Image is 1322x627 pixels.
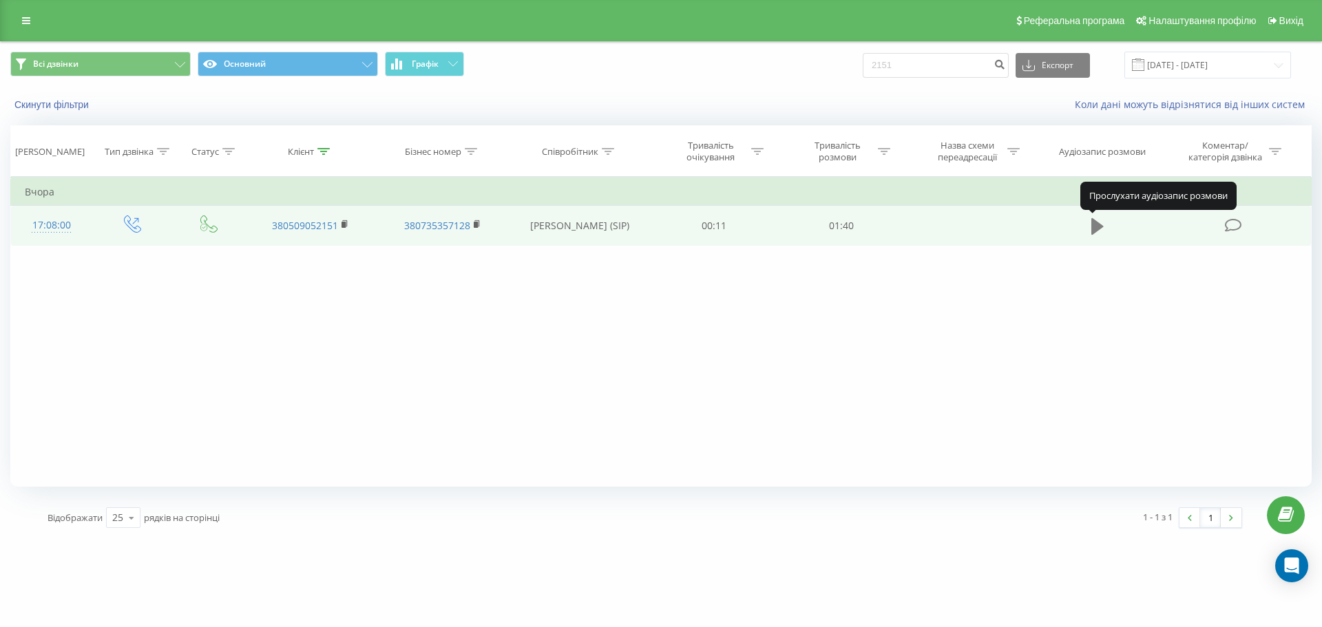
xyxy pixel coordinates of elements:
span: Реферальна програма [1024,15,1125,26]
div: Тип дзвінка [105,146,154,158]
span: Вихід [1279,15,1303,26]
span: Відображати [48,511,103,524]
a: 380735357128 [404,219,470,232]
button: Скинути фільтри [10,98,96,111]
div: Коментар/категорія дзвінка [1185,140,1266,163]
div: Бізнес номер [405,146,461,158]
td: Вчора [11,178,1312,206]
div: Аудіозапис розмови [1059,146,1146,158]
a: 380509052151 [272,219,338,232]
div: Назва схеми переадресації [930,140,1004,163]
button: Основний [198,52,378,76]
td: 00:11 [651,206,777,246]
div: Клієнт [288,146,314,158]
div: Тривалість розмови [801,140,874,163]
span: рядків на сторінці [144,511,220,524]
div: 1 - 1 з 1 [1143,510,1173,524]
a: 1 [1200,508,1221,527]
td: 01:40 [777,206,904,246]
a: Коли дані можуть відрізнятися вiд інших систем [1075,98,1312,111]
input: Пошук за номером [863,53,1009,78]
td: [PERSON_NAME] (SIP) [508,206,651,246]
div: [PERSON_NAME] [15,146,85,158]
div: Open Intercom Messenger [1275,549,1308,582]
button: Всі дзвінки [10,52,191,76]
button: Графік [385,52,464,76]
button: Експорт [1016,53,1090,78]
span: Всі дзвінки [33,59,78,70]
div: 17:08:00 [25,212,78,239]
div: 25 [112,511,123,524]
div: Прослухати аудіозапис розмови [1080,182,1237,209]
div: Статус [191,146,219,158]
div: Співробітник [542,146,598,158]
span: Налаштування профілю [1148,15,1256,26]
span: Графік [412,59,439,69]
div: Тривалість очікування [674,140,748,163]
